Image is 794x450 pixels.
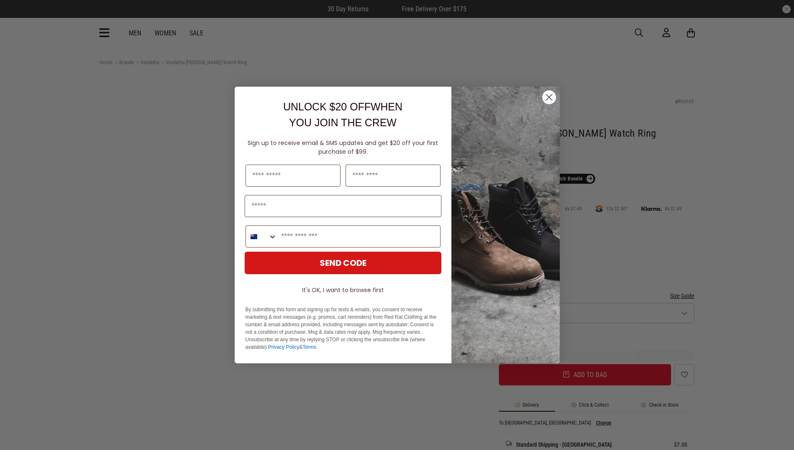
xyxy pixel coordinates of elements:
img: New Zealand [250,233,257,240]
span: Sign up to receive email & SMS updates and get $20 off your first purchase of $99. [248,139,438,156]
img: f7662613-148e-4c88-9575-6c6b5b55a647.jpeg [451,87,560,363]
button: It's OK, I want to browse first [245,282,441,297]
span: UNLOCK $20 OFF [283,101,371,112]
span: WHEN [371,101,402,112]
a: Terms [303,344,316,350]
a: Privacy Policy [268,344,299,350]
input: First Name [245,165,341,187]
input: Email [245,195,441,217]
p: By submitting this form and signing up for texts & emails, you consent to receive marketing & tex... [245,306,441,351]
button: Close dialog [542,90,556,105]
button: Search Countries [246,226,277,247]
button: SEND CODE [245,252,441,274]
span: YOU JOIN THE CREW [289,117,397,128]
